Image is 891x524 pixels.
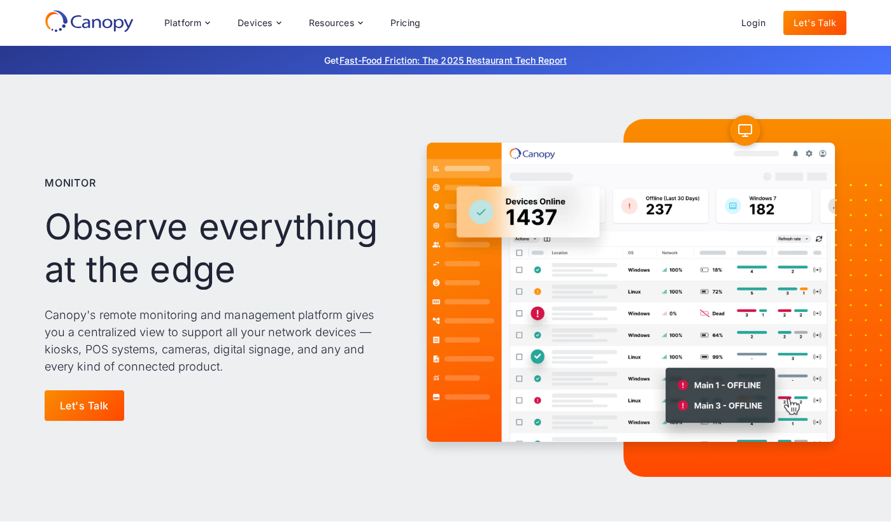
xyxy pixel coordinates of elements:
a: Fast-Food Friction: The 2025 Restaurant Tech Report [339,55,567,66]
p: Canopy's remote monitoring and management platform gives you a centralized view to support all yo... [45,306,390,375]
a: Pricing [380,11,431,35]
div: Devices [238,18,273,27]
a: Let's Talk [45,390,124,421]
a: Login [731,11,776,35]
h1: Observe everything at the edge [45,206,390,291]
p: Get [134,53,758,67]
p: Monitor [45,175,96,190]
a: Let's Talk [783,11,846,35]
div: Resources [309,18,355,27]
div: Platform [164,18,201,27]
